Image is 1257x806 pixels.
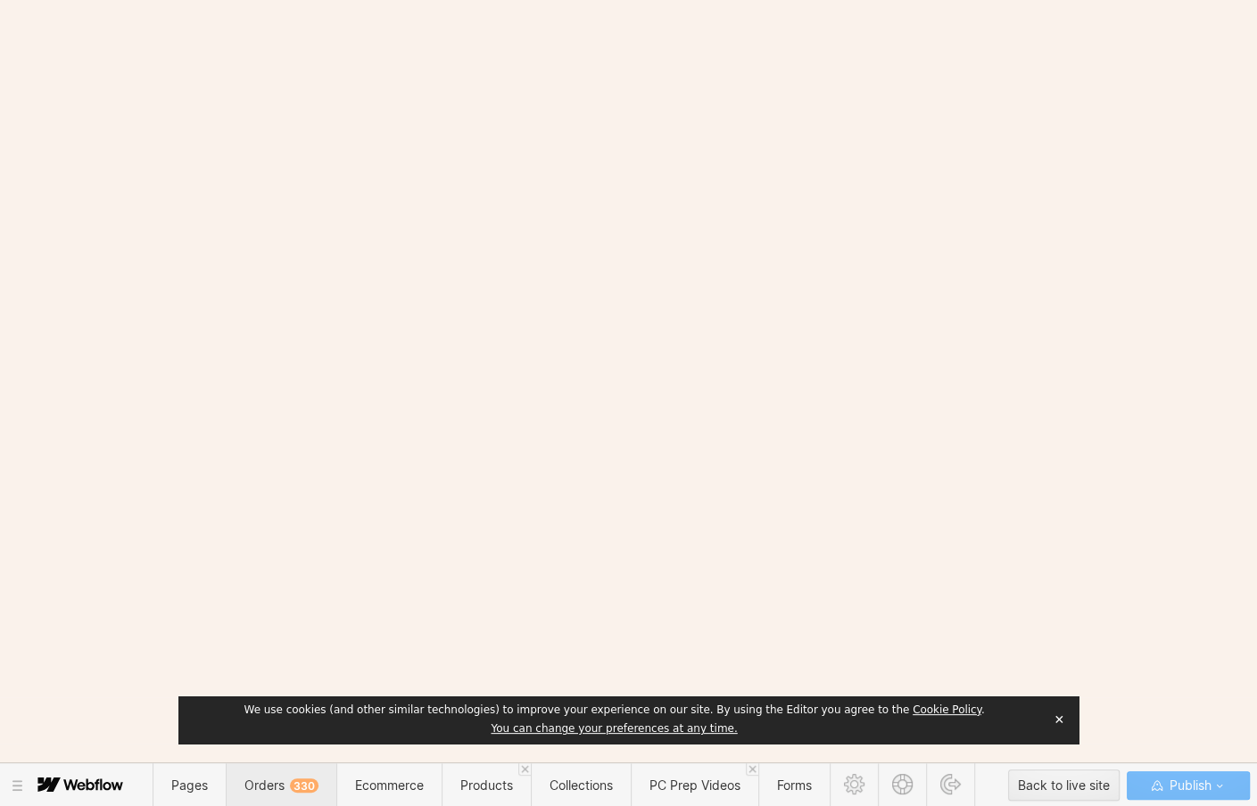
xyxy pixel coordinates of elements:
[290,778,318,793] div: 330
[1008,769,1120,801] button: Back to live site
[1127,771,1250,800] button: Publish
[460,777,513,793] span: Products
[913,703,981,716] a: Cookie Policy
[355,777,424,793] span: Ecommerce
[171,777,208,793] span: Pages
[777,777,812,793] span: Forms
[746,763,758,776] a: Close 'PC Prep Videos' tab
[1165,772,1211,799] span: Publish
[491,722,737,736] button: You can change your preferences at any time.
[244,703,985,716] span: We use cookies (and other similar technologies) to improve your experience on our site. By using ...
[550,777,613,793] span: Collections
[518,763,531,776] a: Close 'Products' tab
[244,777,318,793] span: Orders
[649,777,740,793] span: PC Prep Videos
[1018,772,1110,799] div: Back to live site
[1046,706,1071,733] button: Close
